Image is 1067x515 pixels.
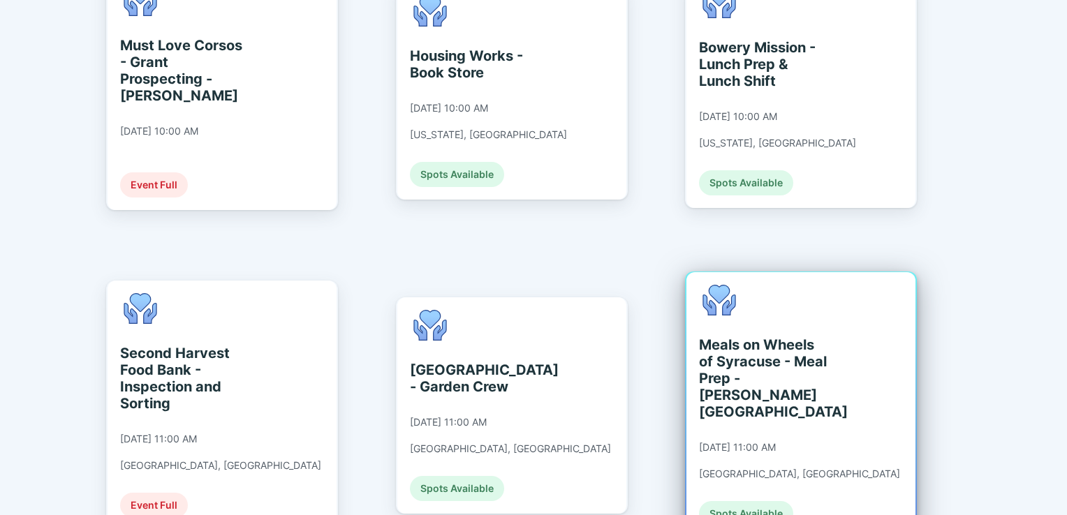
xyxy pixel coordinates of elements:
[410,442,611,455] div: [GEOGRAPHIC_DATA], [GEOGRAPHIC_DATA]
[699,468,900,480] div: [GEOGRAPHIC_DATA], [GEOGRAPHIC_DATA]
[120,37,248,104] div: Must Love Corsos - Grant Prospecting - [PERSON_NAME]
[410,47,538,81] div: Housing Works - Book Store
[120,459,321,472] div: [GEOGRAPHIC_DATA], [GEOGRAPHIC_DATA]
[410,476,504,501] div: Spots Available
[120,433,197,445] div: [DATE] 11:00 AM
[120,172,188,197] div: Event Full
[410,102,488,114] div: [DATE] 10:00 AM
[699,137,856,149] div: [US_STATE], [GEOGRAPHIC_DATA]
[120,125,198,137] div: [DATE] 10:00 AM
[120,345,248,412] div: Second Harvest Food Bank - Inspection and Sorting
[410,361,538,395] div: [GEOGRAPHIC_DATA] - Garden Crew
[410,416,487,428] div: [DATE] 11:00 AM
[699,170,793,195] div: Spots Available
[410,128,567,141] div: [US_STATE], [GEOGRAPHIC_DATA]
[699,110,777,123] div: [DATE] 10:00 AM
[410,162,504,187] div: Spots Available
[699,336,827,420] div: Meals on Wheels of Syracuse - Meal Prep - [PERSON_NAME][GEOGRAPHIC_DATA]
[699,441,776,454] div: [DATE] 11:00 AM
[699,39,827,89] div: Bowery Mission - Lunch Prep & Lunch Shift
